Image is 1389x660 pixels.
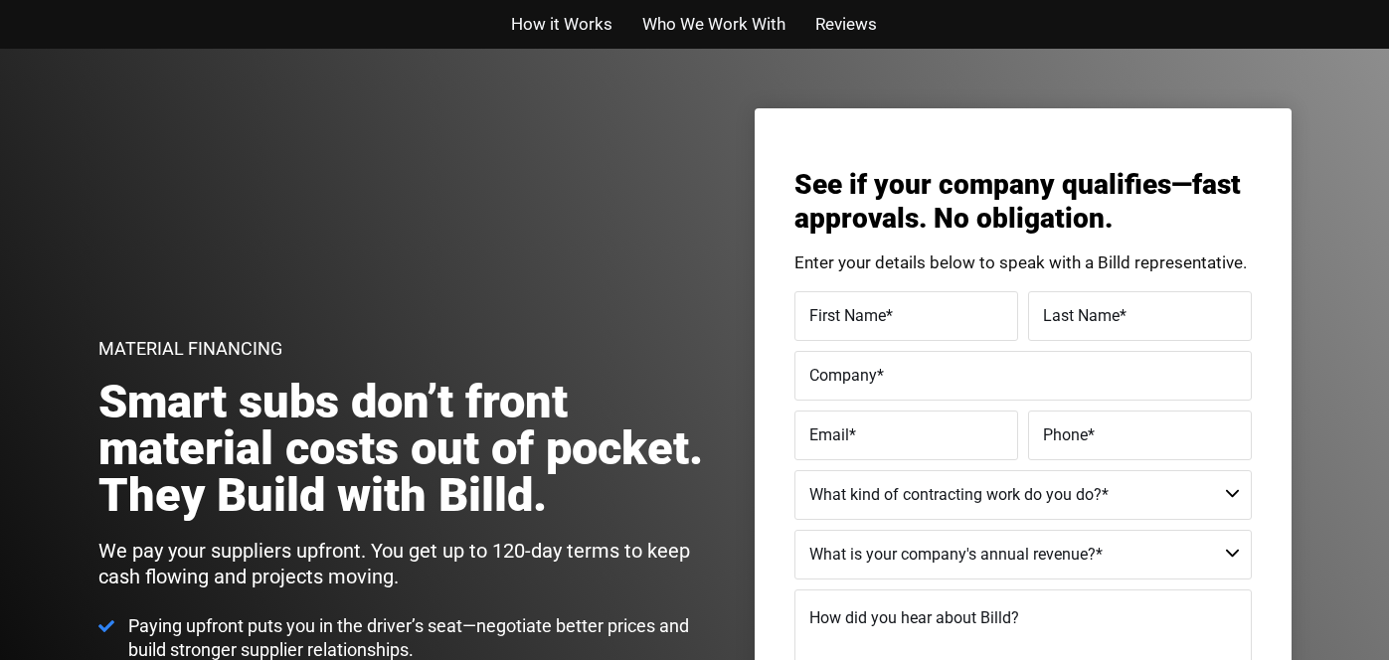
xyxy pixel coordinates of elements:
h1: Material Financing [98,340,282,358]
span: How did you hear about Billd? [809,608,1019,627]
span: Last Name [1043,306,1120,325]
h2: Smart subs don’t front material costs out of pocket. They Build with Billd. [98,378,717,518]
a: Who We Work With [642,10,785,39]
p: Enter your details below to speak with a Billd representative. [794,254,1252,271]
span: Phone [1043,425,1088,444]
h3: See if your company qualifies—fast approvals. No obligation. [794,168,1252,235]
a: How it Works [511,10,612,39]
span: Company [809,366,877,385]
a: Reviews [815,10,877,39]
span: Email [809,425,849,444]
p: We pay your suppliers upfront. You get up to 120-day terms to keep cash flowing and projects moving. [98,538,717,589]
span: First Name [809,306,886,325]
